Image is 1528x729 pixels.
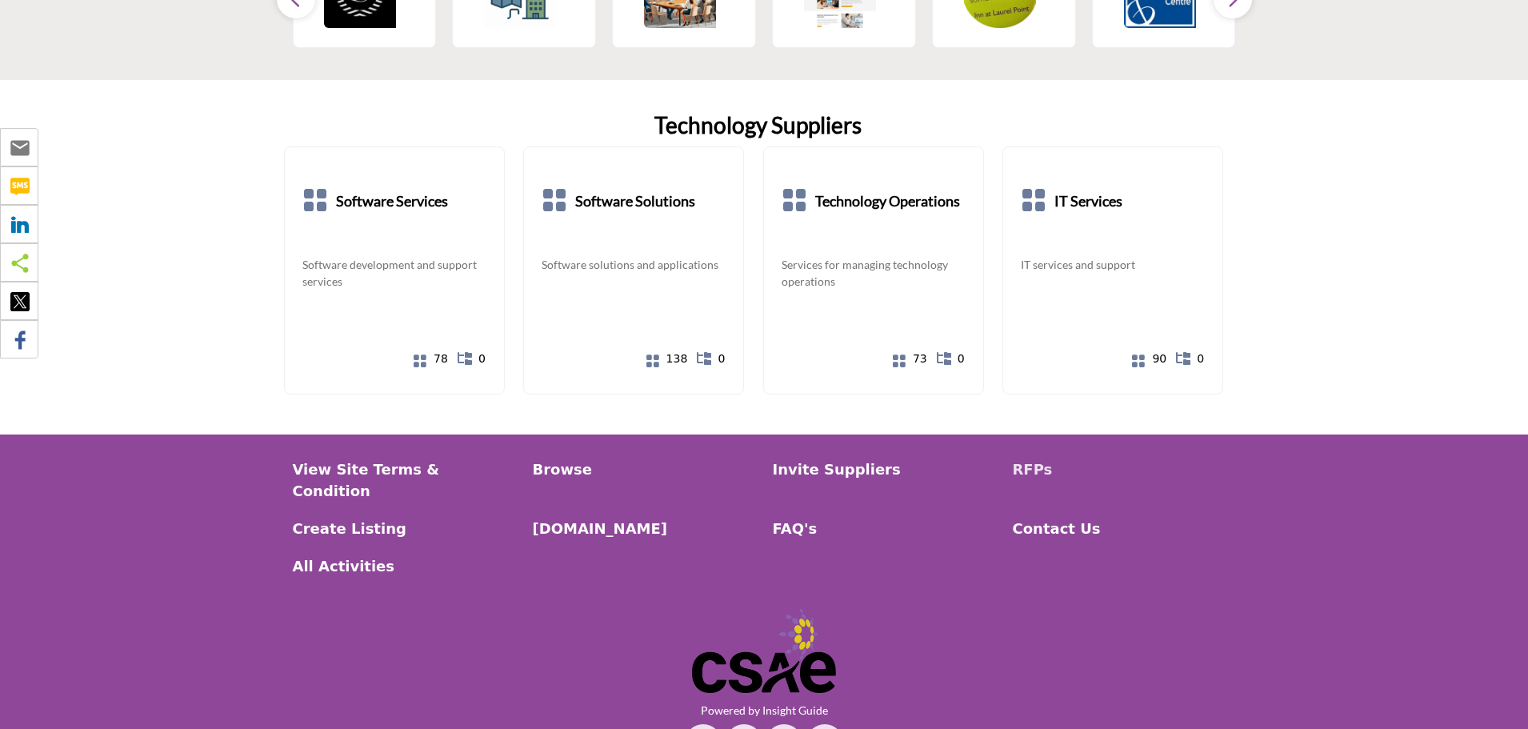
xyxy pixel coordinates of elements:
a: 90 [1139,345,1167,373]
a: All Activities [293,555,516,577]
a: 138 [660,345,688,373]
a: Contact Us [1013,518,1236,539]
span: 0 [1197,350,1204,367]
a: Services for managing technology operations [782,256,966,290]
i: Show All 0 Sub-Categories [1176,352,1190,365]
a: [DOMAIN_NAME] [533,518,756,539]
a: 0 [698,345,726,373]
a: 78 [421,345,449,373]
i: Show All 0 Sub-Categories [458,352,472,365]
a: Create Listing [293,518,516,539]
a: RFPs [1013,459,1236,480]
a: Browse [533,459,756,480]
a: 0 [458,345,486,373]
i: Show All 90 Suppliers [1131,354,1146,368]
a: Software solutions and applications [542,256,718,273]
a: 0 [938,345,966,373]
a: Invite Suppliers [773,459,996,480]
a: IT Services [1054,165,1122,237]
span: 90 [1152,350,1166,367]
a: Software Services [336,165,448,237]
span: 73 [913,350,927,367]
i: Show All 0 Sub-Categories [697,352,711,365]
a: Technology Suppliers [654,112,862,139]
i: Show All 0 Sub-Categories [937,352,951,365]
span: 0 [718,350,725,367]
span: 0 [958,350,965,367]
a: View Site Terms & Condition [293,459,516,502]
a: 0 [1177,345,1205,373]
a: Software development and support services [302,256,486,290]
a: Powered by Insight Guide [701,703,828,717]
i: Show All 138 Suppliers [646,354,660,368]
span: 78 [434,350,448,367]
i: Show All 73 Suppliers [892,354,906,368]
a: 73 [900,345,928,373]
a: FAQ's [773,518,996,539]
a: Technology Operations [815,165,960,237]
a: IT services and support [1021,256,1135,273]
a: Software Solutions [575,165,695,237]
img: No Site Logo [692,609,836,693]
i: Show All 78 Suppliers [413,354,427,368]
span: 138 [666,350,688,367]
span: 0 [478,350,486,367]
